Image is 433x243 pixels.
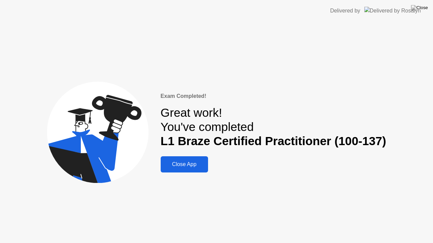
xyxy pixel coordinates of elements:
div: Delivered by [330,7,360,15]
b: L1 Braze Certified Practitioner (100-137) [161,134,386,147]
div: Exam Completed! [161,92,386,100]
img: Close [411,5,428,10]
button: Close App [161,156,208,172]
div: Close App [163,161,206,167]
img: Delivered by Rosalyn [364,7,421,15]
div: Great work! You've completed [161,106,386,148]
